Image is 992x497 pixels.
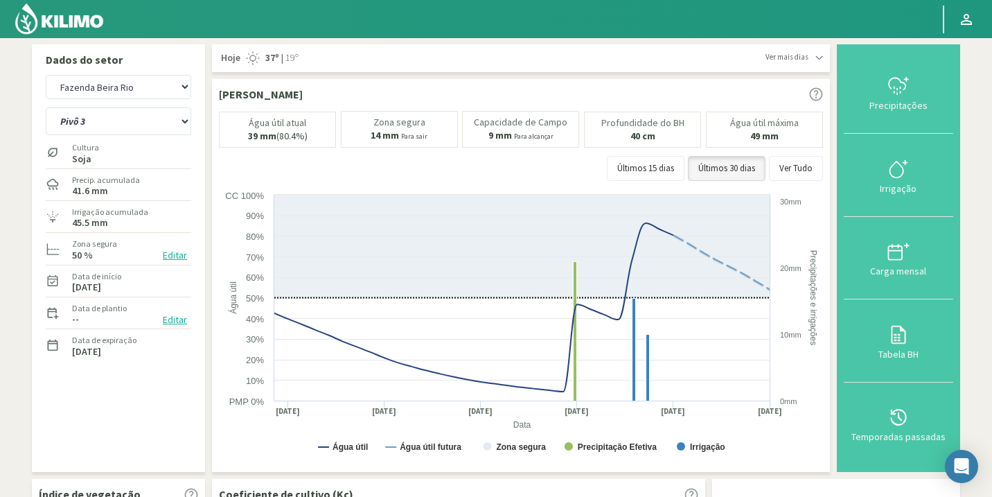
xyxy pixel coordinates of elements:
[844,217,953,299] button: Carga mensal
[72,218,108,227] label: 45.5 mm
[848,184,949,193] div: Irrigação
[474,117,567,128] p: Capacidade de Campo
[72,206,148,218] label: Irrigação acumulada
[808,250,818,345] text: Precipitações e irrigações
[844,299,953,382] button: Tabela BH
[72,302,127,315] label: Data de plantio
[219,51,240,65] span: Hoje
[769,156,823,181] button: Ver Tudo
[848,266,949,276] div: Carga mensal
[229,396,265,407] text: PMP 0%
[578,442,657,452] text: Precipitação Efetiva
[72,186,108,195] label: 41.6 mm
[765,51,808,63] span: Ver mais dias
[371,129,399,141] b: 14 mm
[246,355,264,365] text: 20%
[400,442,461,452] text: Água útil futura
[246,211,264,221] text: 90%
[249,118,306,128] p: Água útil atual
[281,51,283,65] span: |
[228,281,238,314] text: Água útil
[373,117,425,128] p: Zona segura
[758,406,782,417] text: [DATE]
[468,406,493,417] text: [DATE]
[848,101,949,110] div: Precipitações
[780,264,801,272] text: 20mm
[630,130,655,142] b: 40 cm
[14,2,105,35] img: Kilimo
[401,132,427,141] small: Para sair
[72,155,99,164] label: Soja
[730,118,799,128] p: Água útil máxima
[661,406,685,417] text: [DATE]
[246,252,264,263] text: 70%
[248,130,276,142] b: 39 mm
[72,283,101,292] label: [DATE]
[246,293,264,304] text: 50%
[848,349,949,359] div: Tabela BH
[496,442,546,452] text: Zona segura
[248,131,308,141] p: (80.4%)
[159,247,191,263] button: Editar
[72,347,101,356] label: [DATE]
[72,251,93,260] label: 50 %
[844,51,953,134] button: Precipitações
[225,191,264,201] text: CC 100%
[514,132,553,141] small: Para alcançar
[690,442,725,452] text: Irrigação
[780,397,797,406] text: 0mm
[844,134,953,216] button: Irrigação
[333,442,368,452] text: Água útil
[688,156,765,181] button: Últimos 30 dias
[246,232,264,242] text: 80%
[607,156,684,181] button: Últimos 15 dias
[246,314,264,324] text: 40%
[513,420,531,430] text: Data
[72,270,121,283] label: Data de início
[488,129,512,141] b: 9 mm
[72,334,136,347] label: Data de expiração
[750,130,779,142] b: 49 mm
[72,238,117,250] label: Zona segura
[72,315,79,324] label: --
[72,141,99,154] label: Cultura
[265,51,279,64] strong: 37º
[601,118,684,128] p: Profundidade do BH
[372,406,396,417] text: [DATE]
[780,198,801,206] text: 30mm
[945,450,978,483] div: Open Intercom Messenger
[844,383,953,465] button: Temporadas passadas
[283,51,299,65] span: 19º
[159,312,191,328] button: Editar
[46,51,191,68] p: Dados do setor
[246,376,264,386] text: 10%
[276,406,300,417] text: [DATE]
[246,272,264,283] text: 60%
[246,334,264,345] text: 30%
[219,86,303,103] p: [PERSON_NAME]
[848,432,949,442] div: Temporadas passadas
[72,174,140,186] label: Precip. acumulada
[565,406,589,417] text: [DATE]
[780,331,801,339] text: 10mm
